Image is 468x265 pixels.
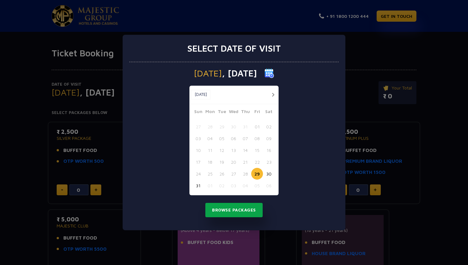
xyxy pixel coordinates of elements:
button: 10 [192,144,204,156]
span: Fri [251,108,263,117]
button: 24 [192,168,204,180]
button: 20 [228,156,239,168]
button: 26 [216,168,228,180]
button: [DATE] [191,90,210,99]
button: 09 [263,132,275,144]
button: 23 [263,156,275,168]
button: 01 [204,180,216,191]
span: , [DATE] [222,69,257,78]
button: 14 [239,144,251,156]
button: 12 [216,144,228,156]
span: Tue [216,108,228,117]
button: 28 [239,168,251,180]
button: 02 [263,121,275,132]
button: 08 [251,132,263,144]
button: 28 [204,121,216,132]
button: 29 [216,121,228,132]
span: Thu [239,108,251,117]
button: 05 [216,132,228,144]
button: 31 [239,121,251,132]
button: 19 [216,156,228,168]
button: 16 [263,144,275,156]
button: 17 [192,156,204,168]
button: 25 [204,168,216,180]
button: 22 [251,156,263,168]
button: 07 [239,132,251,144]
span: Wed [228,108,239,117]
button: Browse Packages [205,203,263,218]
button: 03 [192,132,204,144]
span: Mon [204,108,216,117]
span: Sat [263,108,275,117]
button: 18 [204,156,216,168]
button: 06 [263,180,275,191]
button: 27 [228,168,239,180]
button: 29 [251,168,263,180]
button: 02 [216,180,228,191]
button: 04 [204,132,216,144]
button: 13 [228,144,239,156]
img: calender icon [265,68,274,78]
button: 30 [263,168,275,180]
button: 27 [192,121,204,132]
button: 11 [204,144,216,156]
button: 06 [228,132,239,144]
button: 21 [239,156,251,168]
span: [DATE] [194,69,222,78]
h3: Select date of visit [187,43,281,54]
button: 01 [251,121,263,132]
button: 03 [228,180,239,191]
button: 05 [251,180,263,191]
button: 31 [192,180,204,191]
button: 15 [251,144,263,156]
button: 30 [228,121,239,132]
span: Sun [192,108,204,117]
button: 04 [239,180,251,191]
